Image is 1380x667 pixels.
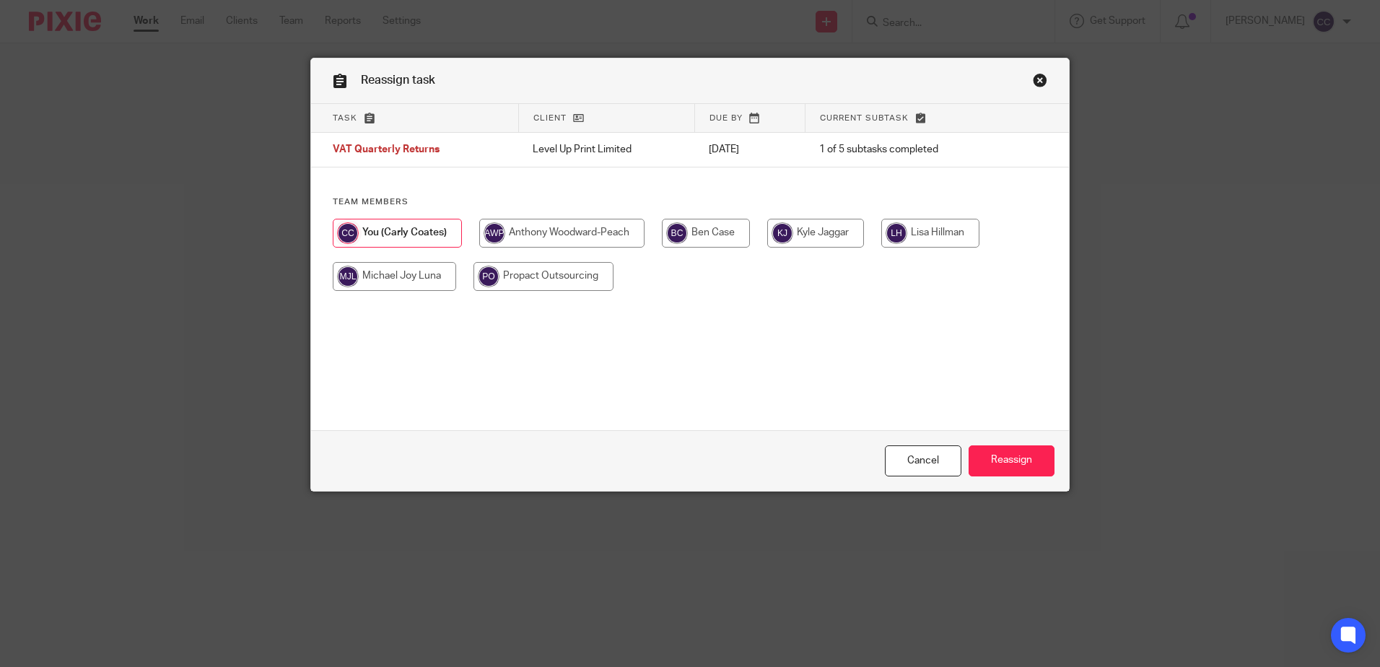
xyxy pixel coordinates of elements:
[533,142,680,157] p: Level Up Print Limited
[361,74,435,86] span: Reassign task
[709,142,790,157] p: [DATE]
[333,196,1047,208] h4: Team members
[333,145,440,155] span: VAT Quarterly Returns
[805,133,1009,167] td: 1 of 5 subtasks completed
[885,445,961,476] a: Close this dialog window
[333,114,357,122] span: Task
[709,114,743,122] span: Due by
[533,114,567,122] span: Client
[820,114,909,122] span: Current subtask
[1033,73,1047,92] a: Close this dialog window
[969,445,1054,476] input: Reassign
